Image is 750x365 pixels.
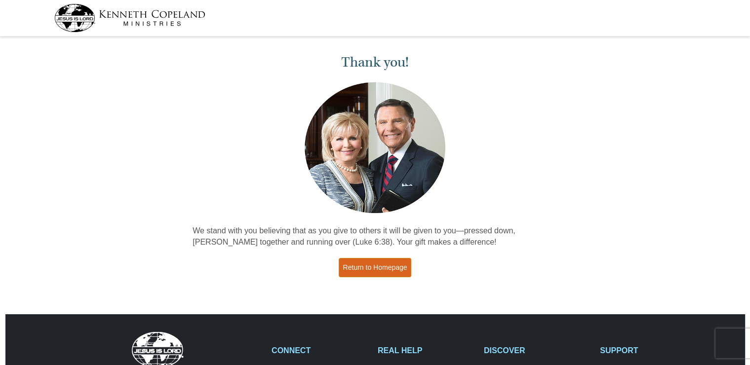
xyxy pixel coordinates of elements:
[193,54,557,71] h1: Thank you!
[193,225,557,248] p: We stand with you believing that as you give to others it will be given to you—pressed down, [PER...
[378,346,474,355] h2: REAL HELP
[484,346,590,355] h2: DISCOVER
[339,258,412,277] a: Return to Homepage
[600,346,696,355] h2: SUPPORT
[272,346,367,355] h2: CONNECT
[302,80,448,216] img: Kenneth and Gloria
[54,4,205,32] img: kcm-header-logo.svg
